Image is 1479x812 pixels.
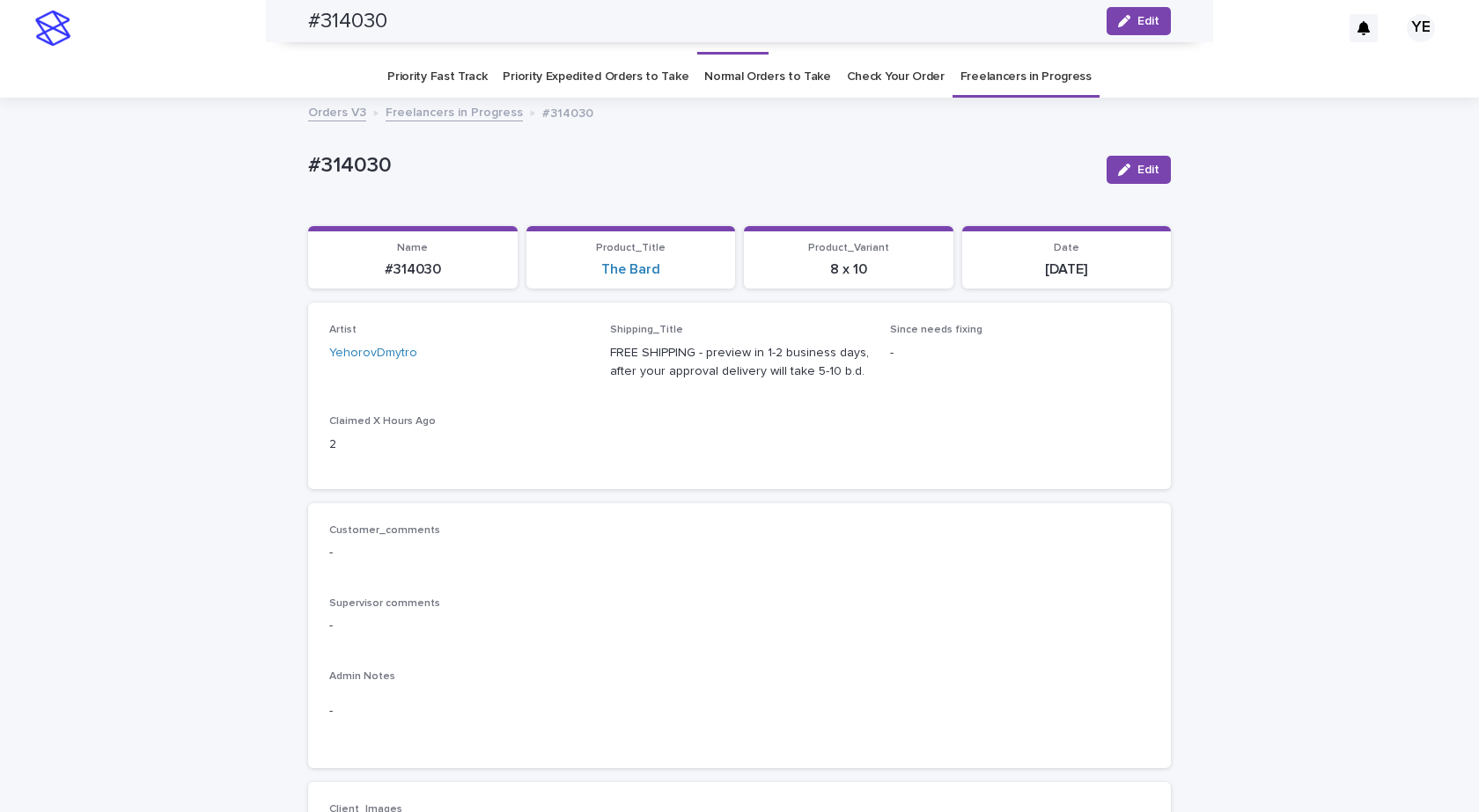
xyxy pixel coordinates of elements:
[35,11,70,46] img: stacker-logo-s-only.png
[329,525,440,536] span: Customer_comments
[329,325,357,335] span: Artist
[329,598,440,609] span: Supervisor comments
[387,56,487,98] a: Priority Fast Track
[329,544,1150,562] p: -
[542,102,593,121] p: #314030
[754,261,943,278] p: 8 x 10
[890,325,982,335] span: Since needs fixing
[808,243,889,253] span: Product_Variant
[1407,14,1435,42] div: YE
[308,153,1093,179] p: #314030
[610,325,683,335] span: Shipping_Title
[319,261,507,278] p: #314030
[329,617,1150,635] p: -
[329,671,395,682] span: Admin Notes
[329,702,1150,721] p: -
[329,344,417,362] a: YehorovDmytro
[308,101,366,121] a: Orders V3
[890,344,1150,362] p: -
[847,56,945,98] a: Check Your Order
[1054,243,1079,253] span: Date
[1137,164,1159,176] span: Edit
[704,56,831,98] a: Normal Orders to Take
[960,56,1092,98] a: Freelancers in Progress
[1107,156,1171,184] button: Edit
[596,243,666,253] span: Product_Title
[610,344,870,381] p: FREE SHIPPING - preview in 1-2 business days, after your approval delivery will take 5-10 b.d.
[601,261,660,278] a: The Bard
[329,416,436,427] span: Claimed X Hours Ago
[973,261,1161,278] p: [DATE]
[386,101,523,121] a: Freelancers in Progress
[397,243,428,253] span: Name
[503,56,688,98] a: Priority Expedited Orders to Take
[329,435,589,454] p: 2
